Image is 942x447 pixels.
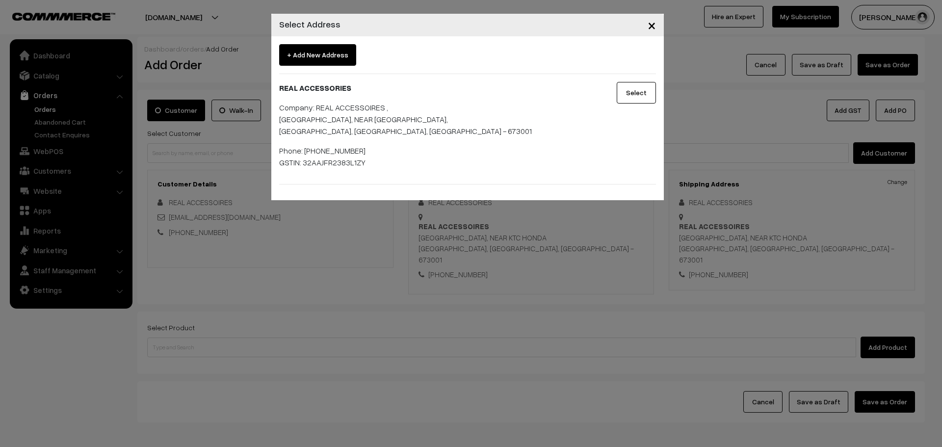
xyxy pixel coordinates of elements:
[279,83,351,93] b: REAL ACCESSORIES
[279,102,591,137] p: Company: REAL ACCESSOIRES , [GEOGRAPHIC_DATA], NEAR [GEOGRAPHIC_DATA], [GEOGRAPHIC_DATA], [GEOGRA...
[617,82,656,104] button: Select
[279,44,356,66] span: + Add New Address
[279,145,591,168] p: Phone: [PHONE_NUMBER] GSTIN: 32AAJFR2383L1ZY
[640,10,664,40] button: Close
[648,16,656,34] span: ×
[279,18,340,31] h4: Select Address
